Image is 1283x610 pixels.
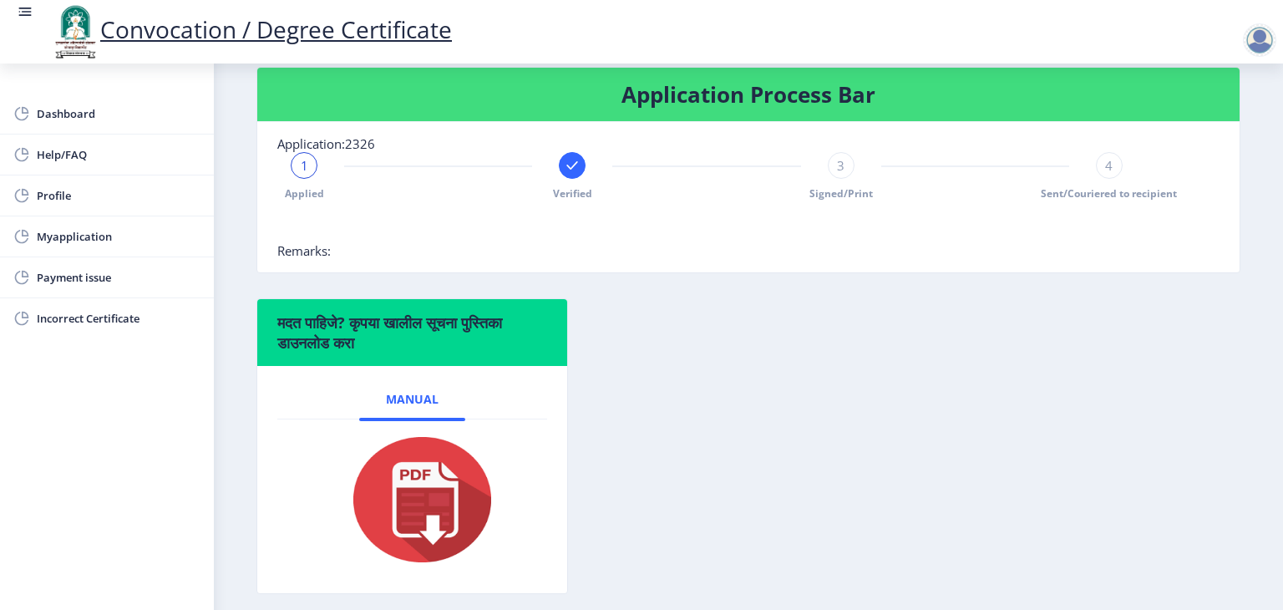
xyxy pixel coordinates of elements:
span: 3 [837,157,844,174]
span: Signed/Print [809,186,873,201]
span: Application:2326 [277,135,375,152]
span: Myapplication [37,226,200,247]
h4: Application Process Bar [277,81,1220,108]
span: 1 [301,157,308,174]
span: Help/FAQ [37,145,200,165]
span: Sent/Couriered to recipient [1041,186,1177,201]
span: Dashboard [37,104,200,124]
a: Manual [359,379,465,419]
span: Incorrect Certificate [37,308,200,328]
span: Profile [37,186,200,206]
a: Convocation / Degree Certificate [50,13,452,45]
span: Applied [285,186,324,201]
span: Manual [386,393,439,406]
h6: मदत पाहिजे? कृपया खालील सूचना पुस्तिका डाउनलोड करा [277,313,547,353]
span: Remarks: [277,242,331,259]
span: Payment issue [37,267,200,287]
span: Verified [553,186,592,201]
span: 4 [1105,157,1113,174]
img: pdf.png [328,433,495,567]
img: logo [50,3,100,60]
